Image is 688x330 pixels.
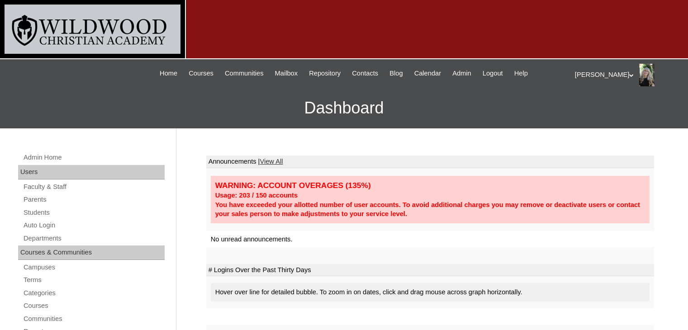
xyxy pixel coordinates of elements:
td: No unread announcements. [206,231,654,248]
a: Repository [304,68,345,79]
span: Admin [452,68,471,79]
div: Hover over line for detailed bubble. To zoom in on dates, click and drag mouse across graph horiz... [211,283,650,302]
a: Campuses [23,262,165,273]
a: View All [260,158,283,165]
span: Mailbox [275,68,298,79]
a: Mailbox [270,68,303,79]
span: Courses [189,68,214,79]
a: Courses [184,68,218,79]
a: Communities [23,313,165,325]
span: Help [514,68,528,79]
a: Parents [23,194,165,205]
span: Logout [483,68,503,79]
strong: Usage: 203 / 150 accounts [215,192,298,199]
span: Contacts [352,68,378,79]
td: # Logins Over the Past Thirty Days [206,264,654,277]
a: Contacts [347,68,383,79]
span: Calendar [414,68,441,79]
span: Communities [225,68,264,79]
img: Dena Hohl [639,64,654,86]
img: logo-white.png [5,5,180,54]
a: Home [155,68,182,79]
a: Logout [478,68,508,79]
a: Admin Home [23,152,165,163]
a: Help [510,68,532,79]
a: Students [23,207,165,218]
div: You have exceeded your allotted number of user accounts. To avoid additional charges you may remo... [215,200,645,219]
span: Home [160,68,177,79]
div: WARNING: ACCOUNT OVERAGES (135%) [215,180,645,191]
a: Departments [23,233,165,244]
a: Communities [220,68,268,79]
div: [PERSON_NAME] [575,64,679,86]
a: Courses [23,300,165,311]
a: Auto Login [23,220,165,231]
span: Blog [389,68,403,79]
div: Users [18,165,165,179]
span: Repository [309,68,341,79]
a: Categories [23,288,165,299]
h3: Dashboard [5,88,683,128]
a: Terms [23,274,165,286]
a: Faculty & Staff [23,181,165,193]
a: Calendar [410,68,446,79]
a: Blog [385,68,407,79]
td: Announcements | [206,156,654,168]
div: Courses & Communities [18,245,165,260]
a: Admin [448,68,476,79]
